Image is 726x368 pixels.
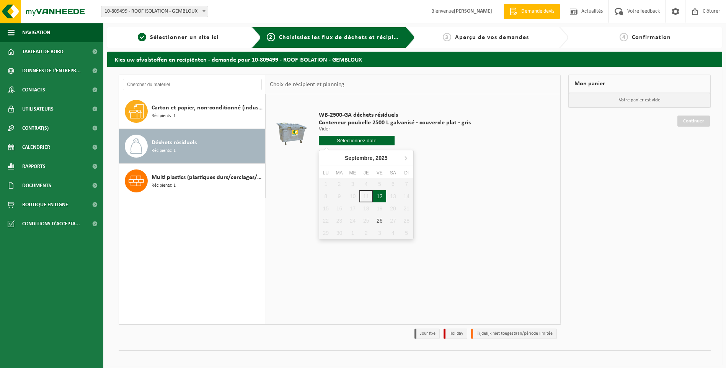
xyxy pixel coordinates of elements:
[444,329,467,339] li: Holiday
[319,169,333,177] div: Lu
[150,34,219,41] span: Sélectionner un site ici
[319,111,471,119] span: WB-2500-GA déchets résiduels
[22,61,81,80] span: Données de l'entrepr...
[373,215,386,227] div: 26
[373,169,386,177] div: Ve
[101,6,208,17] span: 10-809499 - ROOF ISOLATION - GEMBLOUX
[373,227,386,239] div: 3
[568,75,711,93] div: Mon panier
[400,169,413,177] div: Di
[22,176,51,195] span: Documents
[342,152,391,164] div: Septembre,
[386,169,400,177] div: Sa
[22,195,68,214] span: Boutique en ligne
[22,138,50,157] span: Calendrier
[443,33,451,41] span: 3
[375,155,387,161] i: 2025
[22,157,46,176] span: Rapports
[359,169,373,177] div: Je
[138,33,146,41] span: 1
[123,79,262,90] input: Chercher du matériel
[22,80,45,99] span: Contacts
[152,182,176,189] span: Récipients: 1
[414,329,440,339] li: Jour fixe
[471,329,557,339] li: Tijdelijk niet toegestaan/période limitée
[22,214,80,233] span: Conditions d'accepta...
[454,8,492,14] strong: [PERSON_NAME]
[319,119,471,127] span: Conteneur poubelle 2500 L galvanisé - couvercle plat - gris
[107,52,722,67] h2: Kies uw afvalstoffen en recipiënten - demande pour 10-809499 - ROOF ISOLATION - GEMBLOUX
[22,119,49,138] span: Contrat(s)
[152,112,176,120] span: Récipients: 1
[333,169,346,177] div: Ma
[119,94,266,129] button: Carton et papier, non-conditionné (industriel) Récipients: 1
[152,173,263,182] span: Multi plastics (plastiques durs/cerclages/EPS/film naturel/film mélange/PMC)
[152,138,197,147] span: Déchets résiduels
[569,93,710,107] p: Votre panier est vide
[677,116,710,127] a: Continuer
[319,127,471,132] p: Vider
[455,34,529,41] span: Aperçu de vos demandes
[519,8,556,15] span: Demande devis
[279,34,406,41] span: Choisissiez les flux de déchets et récipients
[119,129,266,164] button: Déchets résiduels Récipients: 1
[22,42,64,61] span: Tableau de bord
[152,147,176,155] span: Récipients: 1
[119,164,266,198] button: Multi plastics (plastiques durs/cerclages/EPS/film naturel/film mélange/PMC) Récipients: 1
[504,4,560,19] a: Demande devis
[266,75,348,94] div: Choix de récipient et planning
[22,23,50,42] span: Navigation
[373,190,386,202] div: 12
[346,169,359,177] div: Me
[319,136,395,145] input: Sélectionnez date
[111,33,246,42] a: 1Sélectionner un site ici
[152,103,263,112] span: Carton et papier, non-conditionné (industriel)
[632,34,671,41] span: Confirmation
[22,99,54,119] span: Utilisateurs
[267,33,275,41] span: 2
[620,33,628,41] span: 4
